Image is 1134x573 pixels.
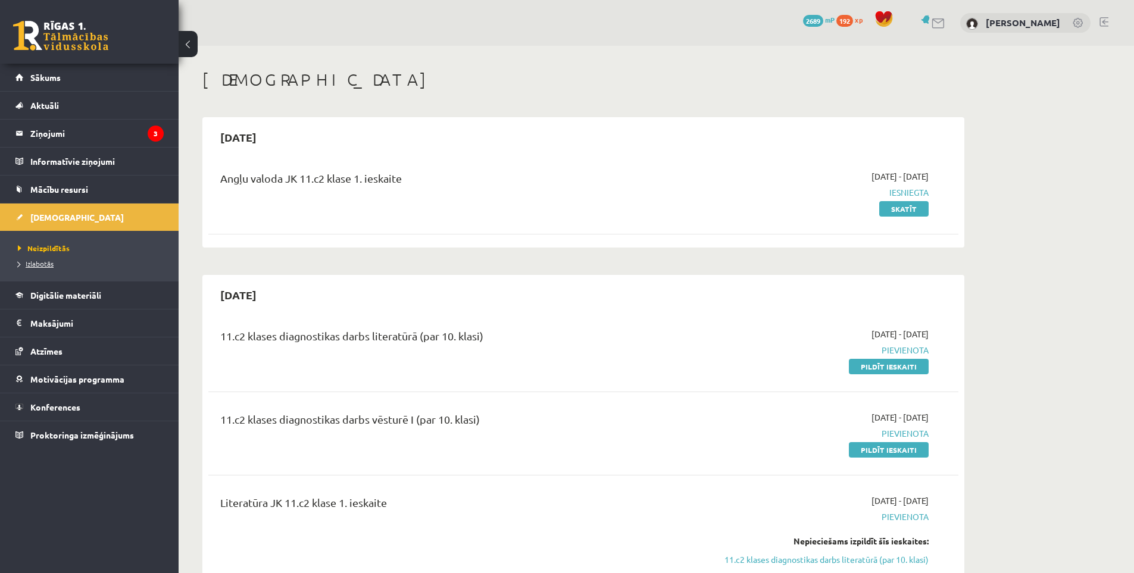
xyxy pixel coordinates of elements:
h2: [DATE] [208,123,268,151]
span: [DEMOGRAPHIC_DATA] [30,212,124,223]
span: 2689 [803,15,823,27]
a: 11.c2 klases diagnostikas darbs literatūrā (par 10. klasi) [704,553,929,566]
a: Mācību resursi [15,176,164,203]
div: Literatūra JK 11.c2 klase 1. ieskaite [220,494,686,516]
span: mP [825,15,835,24]
a: [DEMOGRAPHIC_DATA] [15,203,164,231]
span: Izlabotās [18,259,54,268]
div: Angļu valoda JK 11.c2 klase 1. ieskaite [220,170,686,192]
a: Informatīvie ziņojumi [15,148,164,175]
h1: [DEMOGRAPHIC_DATA] [202,70,964,90]
span: Pievienota [704,427,929,440]
legend: Informatīvie ziņojumi [30,148,164,175]
span: Pievienota [704,511,929,523]
div: 11.c2 klases diagnostikas darbs literatūrā (par 10. klasi) [220,328,686,350]
a: Proktoringa izmēģinājums [15,421,164,449]
span: Atzīmes [30,346,63,356]
a: Digitālie materiāli [15,281,164,309]
div: Nepieciešams izpildīt šīs ieskaites: [704,535,929,547]
a: Pildīt ieskaiti [849,359,929,374]
span: Konferences [30,402,80,412]
span: Aktuāli [30,100,59,111]
i: 3 [148,126,164,142]
span: Pievienota [704,344,929,356]
a: 2689 mP [803,15,835,24]
a: Ziņojumi3 [15,120,164,147]
a: Neizpildītās [18,243,167,253]
span: Proktoringa izmēģinājums [30,430,134,440]
a: Skatīt [879,201,929,217]
a: Konferences [15,393,164,421]
span: [DATE] - [DATE] [871,170,929,183]
img: Rodrigo Skuja [966,18,978,30]
a: Atzīmes [15,337,164,365]
span: Iesniegta [704,186,929,199]
span: [DATE] - [DATE] [871,411,929,424]
span: Sākums [30,72,61,83]
a: Aktuāli [15,92,164,119]
a: Motivācijas programma [15,365,164,393]
span: xp [855,15,863,24]
h2: [DATE] [208,281,268,309]
span: Digitālie materiāli [30,290,101,300]
a: Pildīt ieskaiti [849,442,929,458]
a: Rīgas 1. Tālmācības vidusskola [13,21,108,51]
a: 192 xp [836,15,869,24]
a: Izlabotās [18,258,167,269]
div: 11.c2 klases diagnostikas darbs vēsturē I (par 10. klasi) [220,411,686,433]
span: Motivācijas programma [30,374,124,384]
span: Neizpildītās [18,243,70,253]
a: [PERSON_NAME] [986,17,1060,29]
span: 192 [836,15,853,27]
a: Sākums [15,64,164,91]
span: Mācību resursi [30,184,88,195]
legend: Maksājumi [30,309,164,337]
legend: Ziņojumi [30,120,164,147]
span: [DATE] - [DATE] [871,328,929,340]
a: Maksājumi [15,309,164,337]
span: [DATE] - [DATE] [871,494,929,507]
